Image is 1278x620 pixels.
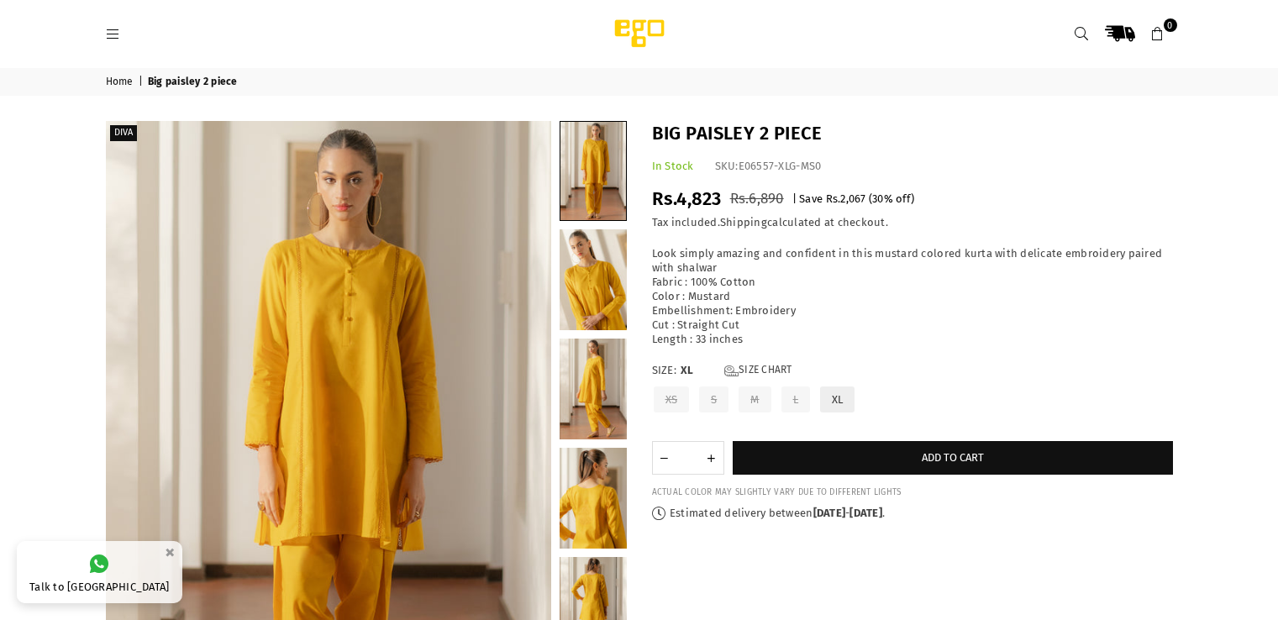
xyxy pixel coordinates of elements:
span: E06557-XLG-MS0 [739,160,822,172]
span: | [139,76,145,89]
p: Estimated delivery between - . [652,507,1173,521]
a: Size Chart [724,364,792,378]
label: XL [818,385,857,414]
span: Rs.4,823 [652,187,722,210]
div: Tax included. calculated at checkout. [652,216,1173,230]
label: S [697,385,730,414]
label: Size: [652,364,1173,378]
span: Rs.6,890 [730,190,784,208]
nav: breadcrumbs [93,68,1186,96]
a: Home [106,76,136,89]
span: Save [799,192,823,205]
label: M [737,385,772,414]
span: Add to cart [922,451,984,464]
span: 30 [872,192,884,205]
a: Search [1067,18,1097,49]
span: Rs.2,067 [826,192,866,205]
a: Shipping [720,216,767,229]
button: × [160,539,180,566]
time: [DATE] [849,507,882,519]
h1: Big paisley 2 piece [652,121,1173,147]
span: | [792,192,797,205]
div: ACTUAL COLOR MAY SLIGHTLY VARY DUE TO DIFFERENT LIGHTS [652,487,1173,498]
label: L [780,385,812,414]
iframe: webpush-onsite [967,506,1261,603]
label: XS [652,385,692,414]
button: Add to cart [733,441,1173,475]
div: SKU: [715,160,822,174]
quantity-input: Quantity [652,441,724,475]
span: Big paisley 2 piece [148,76,240,89]
a: Talk to [GEOGRAPHIC_DATA] [17,541,182,603]
a: Menu [98,27,129,39]
p: Look simply amazing and confident in this mustard colored kurta with delicate embroidery paired w... [652,247,1173,346]
label: Diva [110,125,137,141]
span: In Stock [652,160,694,172]
span: XL [681,364,714,378]
span: 0 [1164,18,1177,32]
a: 0 [1143,18,1173,49]
img: Ego [568,17,711,50]
time: [DATE] [813,507,846,519]
span: ( % off) [869,192,914,205]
